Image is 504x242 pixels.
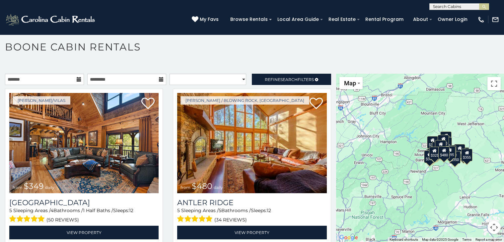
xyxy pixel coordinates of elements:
div: $250 [441,137,452,150]
span: 12 [129,207,133,213]
a: RefineSearchFilters [252,74,331,85]
span: Map [344,80,356,87]
a: [PERSON_NAME]/Vilas [13,96,70,105]
img: phone-regular-white.png [477,16,485,23]
button: Map camera controls [487,221,501,234]
a: Diamond Creek Lodge from $349 daily [9,93,159,193]
span: daily [45,185,54,190]
a: Rental Program [362,14,407,25]
a: [PERSON_NAME] / Blowing Rock, [GEOGRAPHIC_DATA] [180,96,309,105]
button: Toggle fullscreen view [487,77,501,90]
div: $525 [440,131,452,144]
span: (50 reviews) [46,215,79,224]
a: View Property [9,226,159,239]
div: $210 [435,140,446,153]
a: Antler Ridge from $480 daily [177,93,326,193]
a: [GEOGRAPHIC_DATA] [9,198,159,207]
div: $695 [444,146,456,159]
span: Refine Filters [265,77,314,82]
span: 1 Half Baths / [83,207,113,213]
span: 12 [267,207,271,213]
div: $480 [438,146,450,159]
span: My Favs [200,16,219,23]
img: mail-regular-white.png [492,16,499,23]
a: Local Area Guide [274,14,322,25]
div: $355 [461,149,472,161]
span: 4 [50,207,53,213]
a: Browse Rentals [227,14,271,25]
div: Sleeping Areas / Bathrooms / Sleeps: [9,207,159,224]
span: Search [280,77,298,82]
h3: Diamond Creek Lodge [9,198,159,207]
a: Add to favorites [310,97,323,111]
img: Google [338,233,360,242]
a: Terms [462,238,471,241]
span: $349 [24,181,44,191]
a: My Favs [192,16,220,23]
a: Add to favorites [141,97,155,111]
span: $480 [192,181,212,191]
img: White-1-2.png [5,13,97,26]
a: Real Estate [325,14,359,25]
div: Sleeping Areas / Bathrooms / Sleeps: [177,207,326,224]
span: Map data ©2025 Google [422,238,458,241]
div: $305 [427,136,438,148]
img: Antler Ridge [177,93,326,193]
div: $930 [454,144,465,157]
span: from [13,185,23,190]
div: $375 [424,150,435,163]
div: $320 [438,134,449,147]
span: daily [214,185,223,190]
span: (34 reviews) [214,215,247,224]
span: 5 [219,207,221,213]
a: About [410,14,431,25]
div: $325 [429,146,440,159]
a: View Property [177,226,326,239]
a: Antler Ridge [177,198,326,207]
a: Report a map error [475,238,502,241]
span: 5 [177,207,180,213]
div: $350 [449,151,461,164]
a: Open this area in Google Maps (opens a new window) [338,233,360,242]
a: Owner Login [434,14,471,25]
button: Change map style [339,77,363,89]
span: 5 [9,207,12,213]
button: Keyboard shortcuts [390,237,418,242]
img: Diamond Creek Lodge [9,93,159,193]
span: from [180,185,190,190]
